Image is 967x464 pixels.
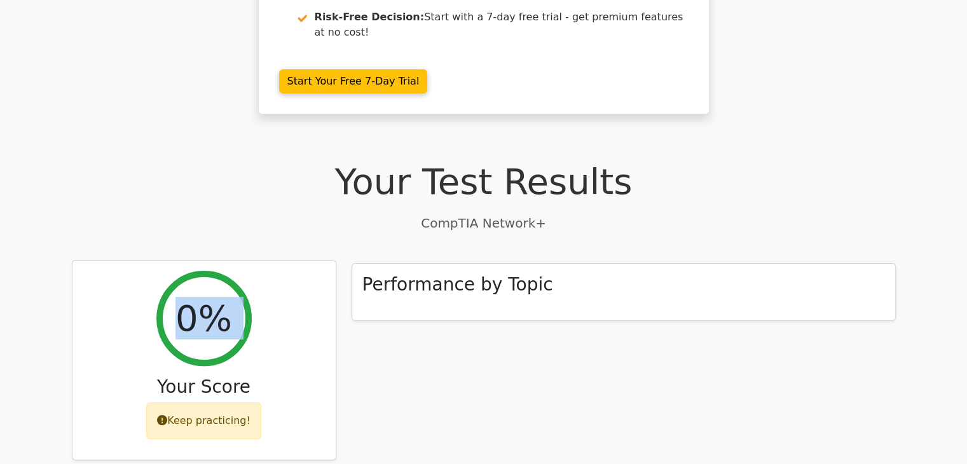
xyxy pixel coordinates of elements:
[362,274,553,296] h3: Performance by Topic
[175,297,232,339] h2: 0%
[146,402,261,439] div: Keep practicing!
[72,160,896,203] h1: Your Test Results
[83,376,326,398] h3: Your Score
[72,214,896,233] p: CompTIA Network+
[279,69,428,93] a: Start Your Free 7-Day Trial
